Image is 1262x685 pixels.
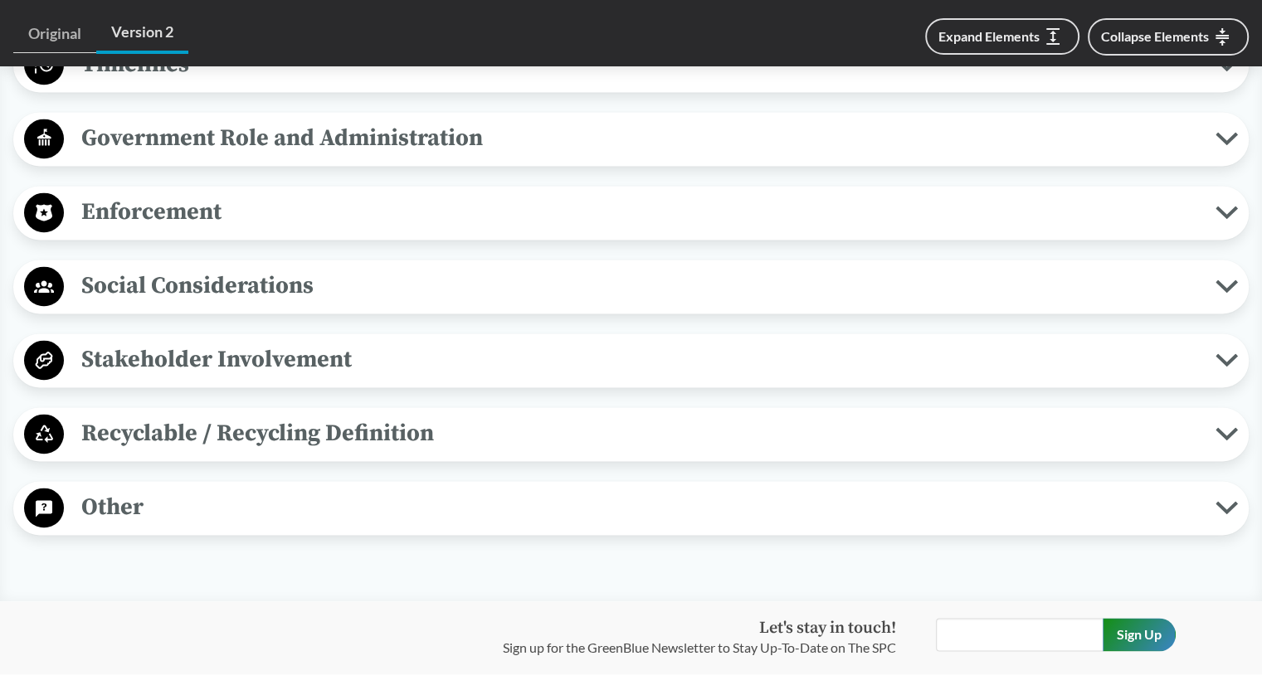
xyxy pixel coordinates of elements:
[64,119,1216,157] span: Government Role and Administration
[925,18,1079,55] button: Expand Elements
[1103,618,1176,651] input: Sign Up
[19,487,1243,529] button: Other
[64,267,1216,304] span: Social Considerations
[64,341,1216,378] span: Stakeholder Involvement
[19,265,1243,308] button: Social Considerations
[503,638,896,658] p: Sign up for the GreenBlue Newsletter to Stay Up-To-Date on The SPC
[13,15,96,53] a: Original
[759,618,896,639] strong: Let's stay in touch!
[19,413,1243,455] button: Recyclable / Recycling Definition
[19,339,1243,381] button: Stakeholder Involvement
[1088,18,1249,56] button: Collapse Elements
[64,193,1216,231] span: Enforcement
[64,488,1216,526] span: Other
[19,192,1243,234] button: Enforcement
[96,13,188,54] a: Version 2
[19,118,1243,160] button: Government Role and Administration
[64,415,1216,452] span: Recyclable / Recycling Definition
